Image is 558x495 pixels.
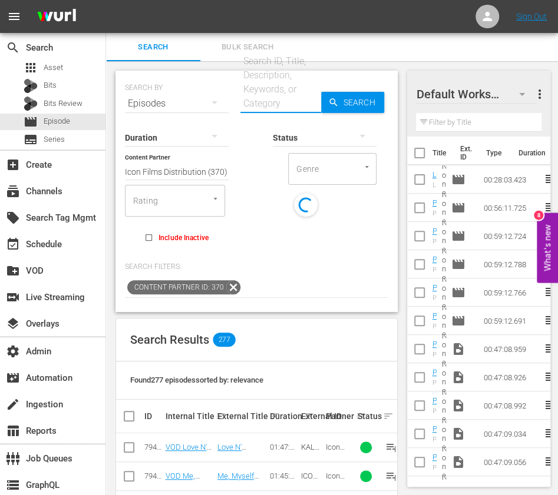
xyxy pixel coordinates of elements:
span: Episode [451,285,465,300]
div: PFL in 60 - 2025 World Tournament 5 [432,351,439,358]
span: Episode [451,314,465,328]
td: 00:56:11.725 [478,194,543,222]
span: reorder [543,370,557,384]
div: Default Workspace [416,78,536,111]
a: PFL in 60 - 2025 World Tournament 1 [432,198,441,401]
td: None [437,222,446,250]
div: External Title [217,409,266,423]
td: None [437,335,446,363]
div: PFL in 60 - 2025 World Tournament 2 [432,238,439,245]
span: Include Inactive [159,232,209,243]
button: Open Feedback Widget [537,212,558,283]
span: Admin [6,344,20,358]
span: Series [24,132,38,147]
div: LIVE: World Tournament Finals | [PERSON_NAME] vs. Rabadanov | Pre-Fight Show [432,181,439,189]
span: Video [451,427,465,441]
td: 00:59:12.788 [478,250,543,278]
th: Type [478,137,511,170]
th: Title [432,137,453,170]
span: Icon Films Distribution [326,443,352,478]
span: Bulk Search [207,41,288,54]
td: None [437,250,446,278]
td: None [437,363,446,391]
button: Open [210,193,221,204]
span: Automation [6,371,20,385]
button: playlist_add [378,462,407,490]
td: None [437,165,446,194]
span: playlist_add [385,469,399,483]
button: more_vert [533,80,547,108]
span: Series [44,134,65,145]
td: 00:59:12.724 [478,222,543,250]
a: VOD Me, Myself and Di [165,471,210,489]
td: None [437,307,446,335]
span: 277 [213,333,235,347]
a: Me, Myself and Di [217,471,259,489]
th: Ext. ID [453,137,478,170]
div: Internal Title [165,409,214,423]
span: KAL_000971_ITUN [301,443,322,469]
td: 00:47:08.959 [478,335,543,363]
div: PFL in 60 - 2025 World Tournament 3 [432,266,439,274]
div: PFL in 60 - 2025 World Tournament 2 [432,407,439,415]
span: Episode [451,201,465,215]
span: Channels [6,184,20,198]
div: Bits [24,79,38,93]
span: Episode [451,172,465,187]
div: Partner [326,409,354,423]
td: None [437,278,446,307]
span: Live Streaming [6,290,20,304]
span: Ingestion [6,397,20,411]
button: Open [361,161,372,172]
span: Episode [24,115,38,129]
td: 00:47:09.056 [478,448,543,476]
span: Content Partner ID: 370 [127,280,226,294]
span: Episode [451,229,465,243]
div: Search ID, Title, Description, Keywords, or Category [240,54,321,111]
div: Bits Review [24,97,38,111]
span: Asset [44,62,63,74]
span: Search Tag Mgmt [6,211,20,225]
td: None [437,391,446,420]
span: reorder [543,426,557,440]
a: PFL in 60 - 2025 World Tournament 2 [432,227,441,430]
span: Search [113,41,193,54]
div: PFL in 60 - 2025 World Tournament 4 [432,294,439,302]
span: Video [451,370,465,384]
div: External ID [301,411,323,421]
div: PFL in 60 - 2025 World Tournament 4 [432,436,439,443]
span: reorder [543,313,557,327]
div: 79495524 [144,443,161,451]
span: Create [6,158,20,172]
div: 8 [534,210,543,220]
a: VOD Love N' Dancing [165,443,211,460]
span: reorder [543,454,557,469]
div: PFL in 60 - 2025 World Tournament 5 [432,323,439,330]
a: Love N' Dancing [217,443,246,460]
span: Schedule [6,237,20,251]
p: Search Filters: [125,262,388,272]
td: 00:59:12.691 [478,307,543,335]
span: playlist_add [385,440,399,454]
div: PFL in 60 - 2025 World Tournament 1 [432,210,439,217]
span: Reports [6,424,20,438]
span: menu [7,9,21,24]
img: ans4CAIJ8jUAAAAAAAAAAAAAAAAAAAAAAAAgQb4GAAAAAAAAAAAAAAAAAAAAAAAAJMjXAAAAAAAAAAAAAAAAAAAAAAAAgAT5G... [28,3,85,31]
div: 79495523 [144,471,161,480]
span: Video [451,342,465,356]
span: Job Queues [6,451,20,466]
td: None [437,448,446,476]
span: reorder [543,285,557,299]
span: Overlays [6,317,20,331]
td: 00:47:08.926 [478,363,543,391]
td: 00:28:03.423 [478,165,543,194]
span: Asset [24,61,38,75]
span: Bits [44,79,57,91]
div: Episodes [125,87,229,120]
div: Status [357,409,374,423]
span: Search [6,41,20,55]
span: reorder [543,398,557,412]
span: Episode [44,115,70,127]
span: Found 277 episodes sorted by: relevance [130,376,263,384]
td: None [437,420,446,448]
